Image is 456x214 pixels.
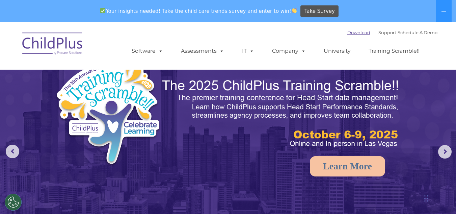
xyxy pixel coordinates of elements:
a: Schedule A Demo [398,30,437,35]
button: Cookies Settings [5,194,22,211]
span: Your insights needed! Take the child care trends survey and enter to win! [98,4,300,18]
img: ✅ [100,8,105,13]
a: IT [235,44,261,58]
a: Assessments [174,44,231,58]
span: Last name [94,45,114,50]
a: Support [378,30,396,35]
div: Drag [424,188,428,209]
img: 👏 [292,8,297,13]
font: | [347,30,437,35]
a: Company [265,44,313,58]
a: Learn More [310,156,385,176]
iframe: Chat Widget [422,182,456,214]
a: University [317,44,357,58]
a: Training Scramble!! [362,44,426,58]
span: Phone number [94,72,123,77]
a: Take Survey [300,5,339,17]
span: Take Survey [304,5,335,17]
a: Download [347,30,370,35]
a: Software [125,44,170,58]
img: ChildPlus by Procare Solutions [19,28,86,62]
